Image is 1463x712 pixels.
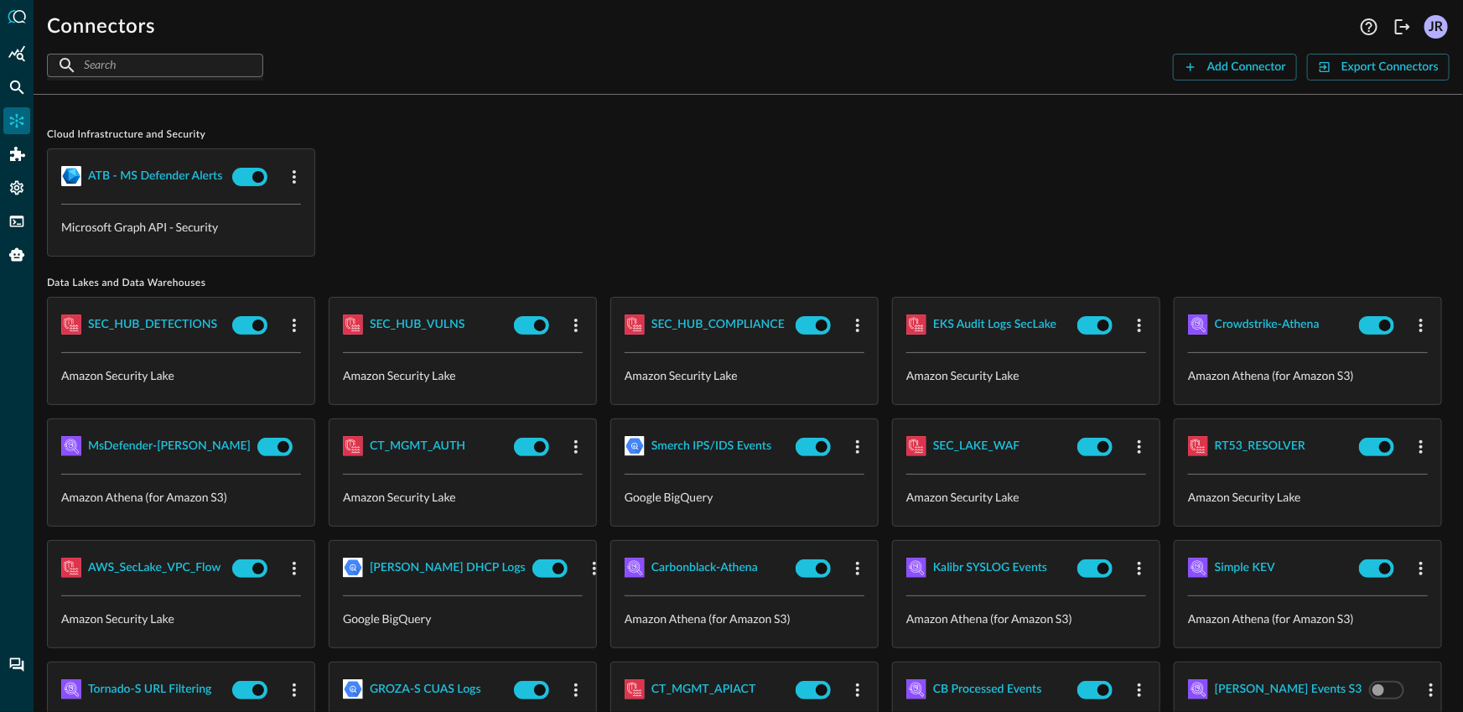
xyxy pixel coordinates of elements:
div: CT_MGMT_AUTH [370,436,465,457]
p: Amazon Security Lake [61,610,301,627]
button: EKS Audit Logs SecLake [933,311,1056,338]
div: [PERSON_NAME] Events S3 [1215,679,1362,700]
span: Cloud Infrastructure and Security [47,128,1450,142]
div: CT_MGMT_APIACT [651,679,755,700]
button: Kalibr SYSLOG Events [933,554,1047,581]
img: MicrosoftGraph.svg [61,166,81,186]
div: FSQL [3,208,30,235]
div: Tornado-S URL Filtering [88,679,211,700]
div: MsDefender-[PERSON_NAME] [88,436,251,457]
button: Export Connectors [1307,54,1450,81]
button: AWS_SecLake_VPC_Flow [88,554,221,581]
div: JR [1424,15,1448,39]
button: CB Processed Events [933,676,1042,703]
button: Tornado-S URL Filtering [88,676,211,703]
div: Summary Insights [3,40,30,67]
h1: Connectors [47,13,155,40]
div: Federated Search [3,74,30,101]
p: Amazon Security Lake [906,488,1146,506]
div: AWS_SecLake_VPC_Flow [88,558,221,579]
p: Amazon Security Lake [625,366,864,384]
span: Data Lakes and Data Warehouses [47,277,1450,290]
img: AWSAthena.svg [1188,558,1208,578]
img: GoogleBigQuery.svg [625,436,645,456]
button: SEC_HUB_COMPLIANCE [651,311,785,338]
button: [PERSON_NAME] Events S3 [1215,676,1362,703]
div: ATB - MS Defender Alerts [88,166,222,187]
img: AWSAthena.svg [1188,679,1208,699]
p: Amazon Athena (for Amazon S3) [625,610,864,627]
p: Amazon Security Lake [1188,488,1428,506]
p: Google BigQuery [625,488,864,506]
button: MsDefender-[PERSON_NAME] [88,433,251,460]
img: AWSSecurityLake.svg [906,314,926,335]
input: Search [84,49,225,81]
div: Add Connector [1207,57,1286,78]
div: Crowdstrike-Athena [1215,314,1320,335]
div: Kalibr SYSLOG Events [933,558,1047,579]
div: SEC_HUB_COMPLIANCE [651,314,785,335]
button: Add Connector [1173,54,1297,81]
div: [PERSON_NAME] DHCP Logs [370,558,526,579]
button: Help [1356,13,1383,40]
img: AWSSecurityLake.svg [343,314,363,335]
p: Amazon Athena (for Amazon S3) [1188,610,1428,627]
button: SEC_LAKE_WAF [933,433,1020,460]
img: AWSSecurityLake.svg [625,314,645,335]
button: RT53_RESOLVER [1215,433,1305,460]
div: Addons [4,141,31,168]
div: SEC_LAKE_WAF [933,436,1020,457]
button: ATB - MS Defender Alerts [88,163,222,190]
div: Export Connectors [1341,57,1439,78]
img: AWSSecurityLake.svg [625,679,645,699]
div: SEC_HUB_DETECTIONS [88,314,217,335]
p: Google BigQuery [343,610,583,627]
img: GoogleBigQuery.svg [343,558,363,578]
p: Amazon Security Lake [343,366,583,384]
img: AWSSecurityLake.svg [906,436,926,456]
div: GROZA-S CUAS Logs [370,679,481,700]
button: Simple KEV [1215,554,1275,581]
button: Carbonblack-Athena [651,554,758,581]
div: Chat [3,652,30,678]
div: Settings [3,174,30,201]
button: CT_MGMT_AUTH [370,433,465,460]
p: Amazon Athena (for Amazon S3) [1188,366,1428,384]
button: GROZA-S CUAS Logs [370,676,481,703]
p: Amazon Security Lake [343,488,583,506]
div: Connectors [3,107,30,134]
div: EKS Audit Logs SecLake [933,314,1056,335]
button: SEC_HUB_DETECTIONS [88,311,217,338]
img: AWSAthena.svg [61,679,81,699]
p: Amazon Athena (for Amazon S3) [906,610,1146,627]
img: AWSAthena.svg [1188,314,1208,335]
button: Crowdstrike-Athena [1215,311,1320,338]
p: Amazon Security Lake [906,366,1146,384]
div: Simple KEV [1215,558,1275,579]
img: AWSSecurityLake.svg [1188,436,1208,456]
div: Carbonblack-Athena [651,558,758,579]
button: Smerch IPS/IDS Events [651,433,771,460]
img: AWSSecurityLake.svg [61,314,81,335]
img: GoogleBigQuery.svg [343,679,363,699]
button: CT_MGMT_APIACT [651,676,755,703]
button: [PERSON_NAME] DHCP Logs [370,554,526,581]
div: CB Processed Events [933,679,1042,700]
img: AWSAthena.svg [61,436,81,456]
img: AWSAthena.svg [625,558,645,578]
img: AWSSecurityLake.svg [343,436,363,456]
button: Logout [1389,13,1416,40]
p: Microsoft Graph API - Security [61,218,301,236]
p: Amazon Security Lake [61,366,301,384]
img: AWSAthena.svg [906,679,926,699]
div: Smerch IPS/IDS Events [651,436,771,457]
div: Query Agent [3,242,30,268]
img: AWSAthena.svg [906,558,926,578]
div: RT53_RESOLVER [1215,436,1305,457]
button: SEC_HUB_VULNS [370,311,465,338]
img: AWSSecurityLake.svg [61,558,81,578]
p: Amazon Athena (for Amazon S3) [61,488,301,506]
div: SEC_HUB_VULNS [370,314,465,335]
